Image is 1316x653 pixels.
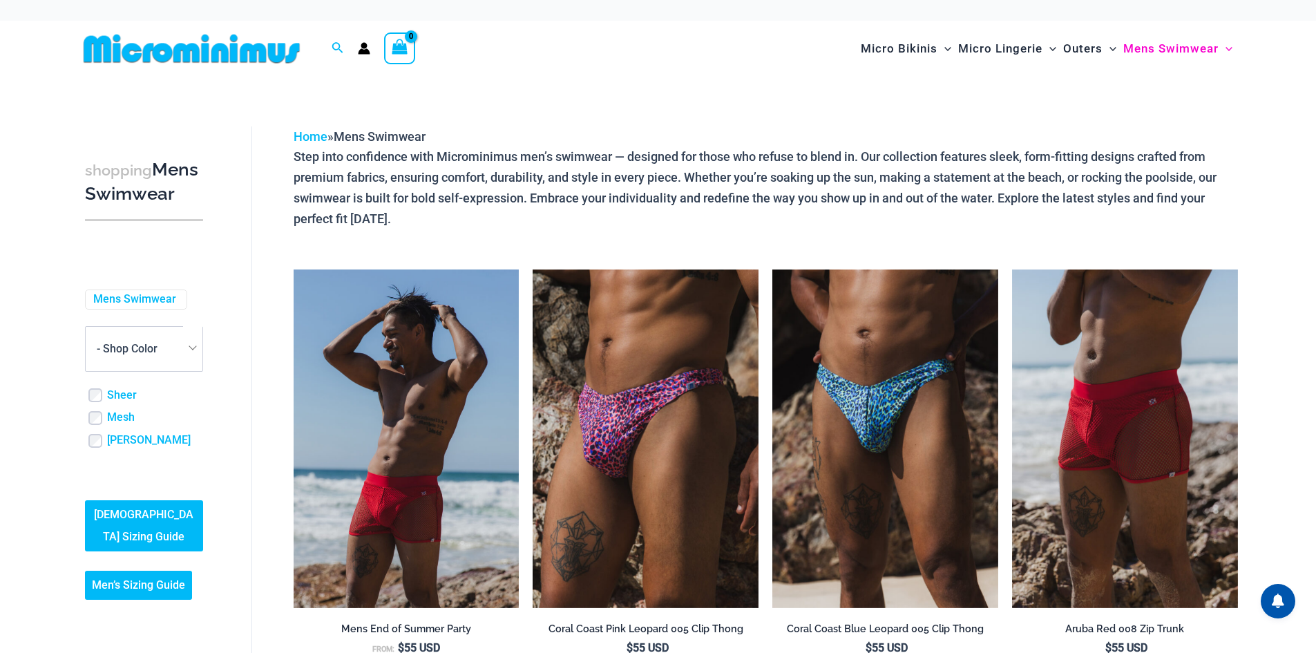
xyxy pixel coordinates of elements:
a: Mesh [107,410,135,425]
a: Mens SwimwearMenu ToggleMenu Toggle [1120,28,1236,70]
span: - Shop Color [97,342,158,355]
span: Menu Toggle [937,31,951,66]
h2: Mens End of Summer Party [294,623,519,636]
h2: Coral Coast Blue Leopard 005 Clip Thong [772,623,998,636]
img: Coral Coast Blue Leopard 005 Clip Thong 05 [772,269,998,608]
span: Mens Swimwear [334,129,426,144]
img: MM SHOP LOGO FLAT [78,33,305,64]
a: [DEMOGRAPHIC_DATA] Sizing Guide [85,500,203,551]
span: Menu Toggle [1042,31,1056,66]
span: Micro Bikinis [861,31,937,66]
a: Search icon link [332,40,344,57]
span: Mens Swimwear [1123,31,1219,66]
nav: Site Navigation [855,26,1239,72]
a: Sheer [107,388,137,403]
a: Home [294,129,327,144]
a: Micro BikinisMenu ToggleMenu Toggle [857,28,955,70]
img: Coral Coast Pink Leopard 005 Clip Thong 01 [533,269,759,608]
img: Aruba Red 008 Zip Trunk 02v2 [294,269,519,608]
span: - Shop Color [86,327,202,371]
span: - Shop Color [85,326,203,372]
span: » [294,129,426,144]
a: Mens Swimwear [93,292,176,307]
a: Coral Coast Blue Leopard 005 Clip Thong 05Coral Coast Blue Leopard 005 Clip Thong 04Coral Coast B... [772,269,998,608]
a: View Shopping Cart, empty [384,32,416,64]
span: Outers [1063,31,1103,66]
span: Micro Lingerie [958,31,1042,66]
span: Menu Toggle [1103,31,1116,66]
img: Aruba Red 008 Zip Trunk 05 [1012,269,1238,608]
a: Account icon link [358,42,370,55]
a: Aruba Red 008 Zip Trunk [1012,623,1238,641]
a: Micro LingerieMenu ToggleMenu Toggle [955,28,1060,70]
span: Menu Toggle [1219,31,1232,66]
span: shopping [85,162,152,179]
h2: Aruba Red 008 Zip Trunk [1012,623,1238,636]
a: Coral Coast Pink Leopard 005 Clip Thong 01Coral Coast Pink Leopard 005 Clip Thong 02Coral Coast P... [533,269,759,608]
a: Mens End of Summer Party [294,623,519,641]
a: Aruba Red 008 Zip Trunk 02v2Aruba Red 008 Zip Trunk 03Aruba Red 008 Zip Trunk 03 [294,269,519,608]
a: Coral Coast Pink Leopard 005 Clip Thong [533,623,759,641]
a: Coral Coast Blue Leopard 005 Clip Thong [772,623,998,641]
p: Step into confidence with Microminimus men’s swimwear — designed for those who refuse to blend in... [294,146,1238,229]
a: Aruba Red 008 Zip Trunk 05Aruba Red 008 Zip Trunk 04Aruba Red 008 Zip Trunk 04 [1012,269,1238,608]
h2: Coral Coast Pink Leopard 005 Clip Thong [533,623,759,636]
a: OutersMenu ToggleMenu Toggle [1060,28,1120,70]
h3: Mens Swimwear [85,158,203,206]
a: [PERSON_NAME] [107,433,191,448]
a: Men’s Sizing Guide [85,571,192,600]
